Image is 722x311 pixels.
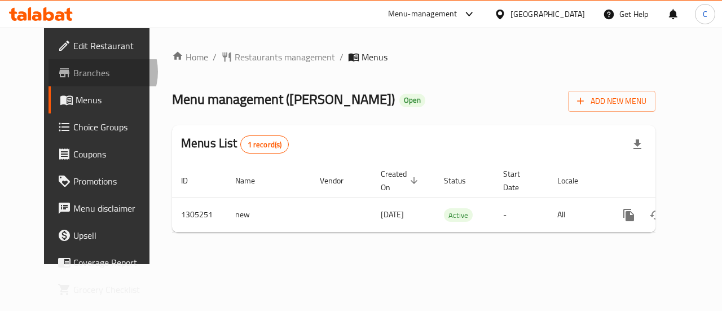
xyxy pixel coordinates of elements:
[181,174,202,187] span: ID
[494,198,548,232] td: -
[362,50,388,64] span: Menus
[444,174,481,187] span: Status
[73,256,156,269] span: Coverage Report
[548,198,606,232] td: All
[49,86,165,113] a: Menus
[73,66,156,80] span: Branches
[503,167,535,194] span: Start Date
[49,168,165,195] a: Promotions
[615,202,642,229] button: more
[73,147,156,161] span: Coupons
[73,174,156,188] span: Promotions
[235,174,270,187] span: Name
[399,95,425,105] span: Open
[73,120,156,134] span: Choice Groups
[73,39,156,52] span: Edit Restaurant
[340,50,344,64] li: /
[226,198,311,232] td: new
[388,7,457,21] div: Menu-management
[235,50,335,64] span: Restaurants management
[172,86,395,112] span: Menu management ( [PERSON_NAME] )
[213,50,217,64] li: /
[568,91,655,112] button: Add New Menu
[642,202,670,229] button: Change Status
[241,139,289,150] span: 1 record(s)
[557,174,593,187] span: Locale
[49,141,165,168] a: Coupons
[240,135,289,154] div: Total records count
[49,32,165,59] a: Edit Restaurant
[49,113,165,141] a: Choice Groups
[73,283,156,296] span: Grocery Checklist
[49,276,165,303] a: Grocery Checklist
[172,198,226,232] td: 1305251
[444,209,473,222] span: Active
[703,8,707,20] span: C
[49,222,165,249] a: Upsell
[577,94,646,108] span: Add New Menu
[172,50,655,64] nav: breadcrumb
[399,94,425,107] div: Open
[381,167,421,194] span: Created On
[221,50,335,64] a: Restaurants management
[181,135,289,154] h2: Menus List
[73,229,156,242] span: Upsell
[444,208,473,222] div: Active
[49,249,165,276] a: Coverage Report
[49,195,165,222] a: Menu disclaimer
[320,174,358,187] span: Vendor
[381,207,404,222] span: [DATE]
[76,93,156,107] span: Menus
[73,202,156,215] span: Menu disclaimer
[49,59,165,86] a: Branches
[624,131,651,158] div: Export file
[172,50,208,64] a: Home
[510,8,585,20] div: [GEOGRAPHIC_DATA]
